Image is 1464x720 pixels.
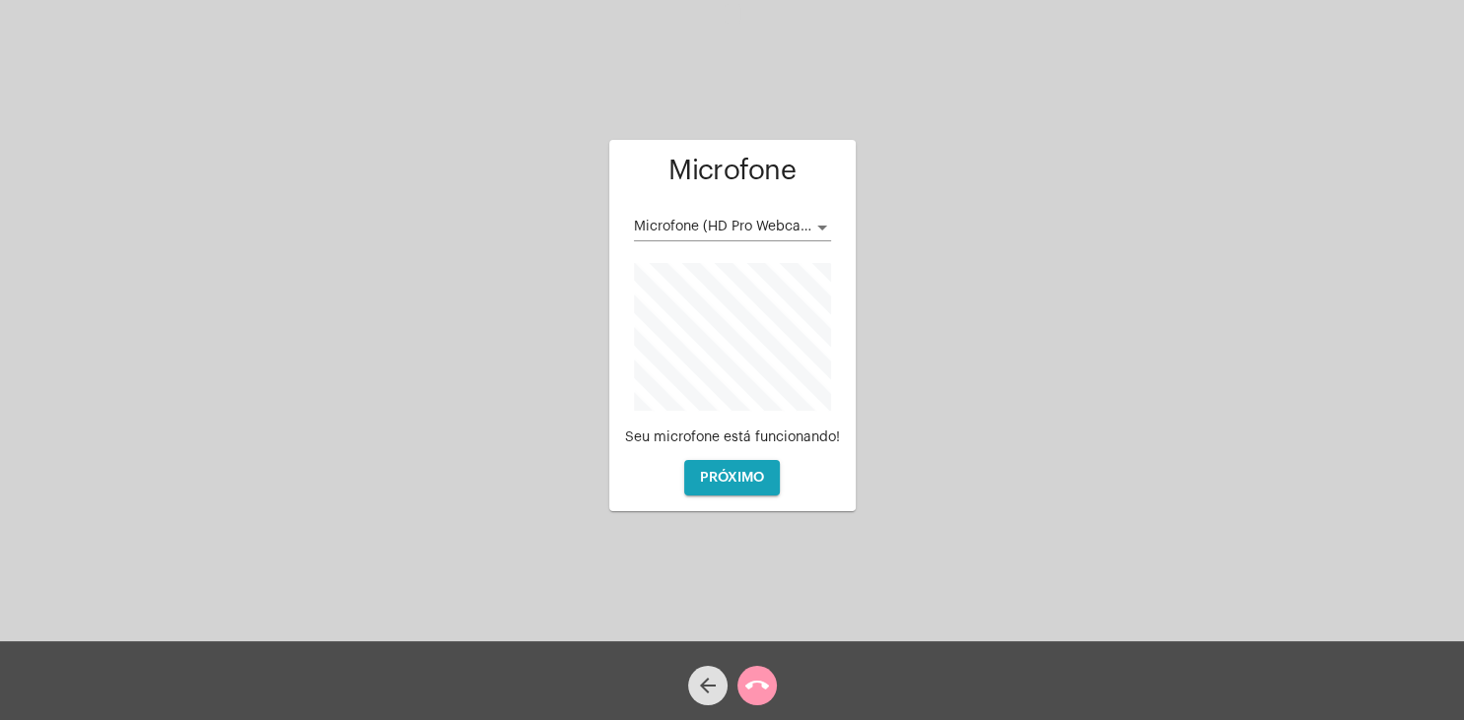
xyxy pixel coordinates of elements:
[745,674,769,697] mat-icon: call_end
[700,471,764,485] span: PRÓXIMO
[696,674,720,697] mat-icon: arrow_back
[684,460,780,495] button: PRÓXIMO
[625,430,840,445] div: Seu microfone está funcionando!
[625,156,840,186] h1: Microfone
[634,220,859,233] span: Microfone (HD Pro Webcam C920)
